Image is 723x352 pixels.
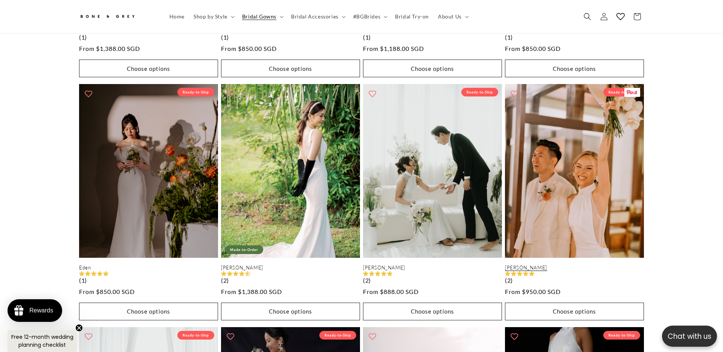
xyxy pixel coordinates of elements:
[165,9,189,24] a: Home
[505,303,644,320] button: Choose options
[223,86,238,101] button: Add to wishlist
[76,8,157,26] a: Bone and Grey Bridal
[507,86,522,101] button: Add to wishlist
[505,60,644,77] button: Choose options
[287,9,349,24] summary: Bridal Accessories
[390,9,433,24] a: Bridal Try-on
[189,9,238,24] summary: Shop by Style
[194,13,227,20] span: Shop by Style
[79,303,218,320] button: Choose options
[365,329,380,344] button: Add to wishlist
[363,265,502,271] a: [PERSON_NAME]
[433,9,472,24] summary: About Us
[79,265,218,271] a: Eden
[505,265,644,271] a: [PERSON_NAME]
[395,13,429,20] span: Bridal Try-on
[75,324,83,332] button: Close teaser
[223,329,238,344] button: Add to wishlist
[221,60,360,77] button: Choose options
[349,9,390,24] summary: #BGBrides
[11,333,73,349] span: Free 12-month wedding planning checklist
[8,330,77,352] div: Free 12-month wedding planning checklistClose teaser
[662,331,717,342] p: Chat with us
[662,326,717,347] button: Open chatbox
[79,60,218,77] button: Choose options
[81,86,96,101] button: Add to wishlist
[29,307,53,314] div: Rewards
[507,329,522,344] button: Add to wishlist
[242,13,276,20] span: Bridal Gowns
[238,9,287,24] summary: Bridal Gowns
[365,86,380,101] button: Add to wishlist
[79,11,136,23] img: Bone and Grey Bridal
[353,13,380,20] span: #BGBrides
[579,8,596,25] summary: Search
[169,13,185,20] span: Home
[221,303,360,320] button: Choose options
[363,60,502,77] button: Choose options
[363,303,502,320] button: Choose options
[81,329,96,344] button: Add to wishlist
[438,13,462,20] span: About Us
[221,265,360,271] a: [PERSON_NAME]
[291,13,339,20] span: Bridal Accessories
